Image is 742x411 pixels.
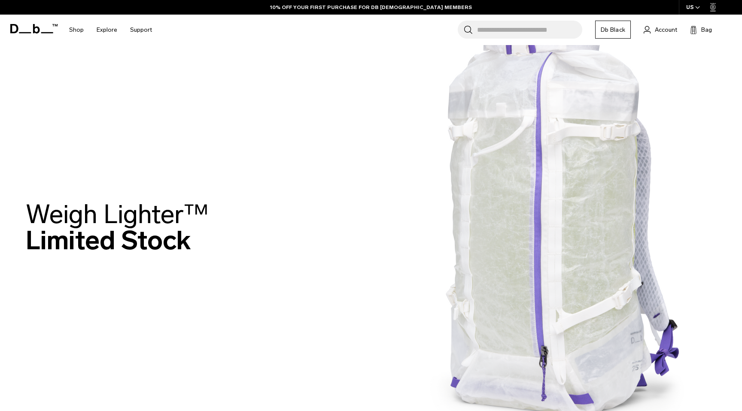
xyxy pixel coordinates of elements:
[595,21,631,39] a: Db Black
[644,24,677,35] a: Account
[690,24,712,35] button: Bag
[701,25,712,34] span: Bag
[655,25,677,34] span: Account
[69,15,84,45] a: Shop
[270,3,472,11] a: 10% OFF YOUR FIRST PURCHASE FOR DB [DEMOGRAPHIC_DATA] MEMBERS
[97,15,117,45] a: Explore
[26,201,209,254] h2: Limited Stock
[130,15,152,45] a: Support
[26,199,209,230] span: Weigh Lighter™
[63,15,158,45] nav: Main Navigation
